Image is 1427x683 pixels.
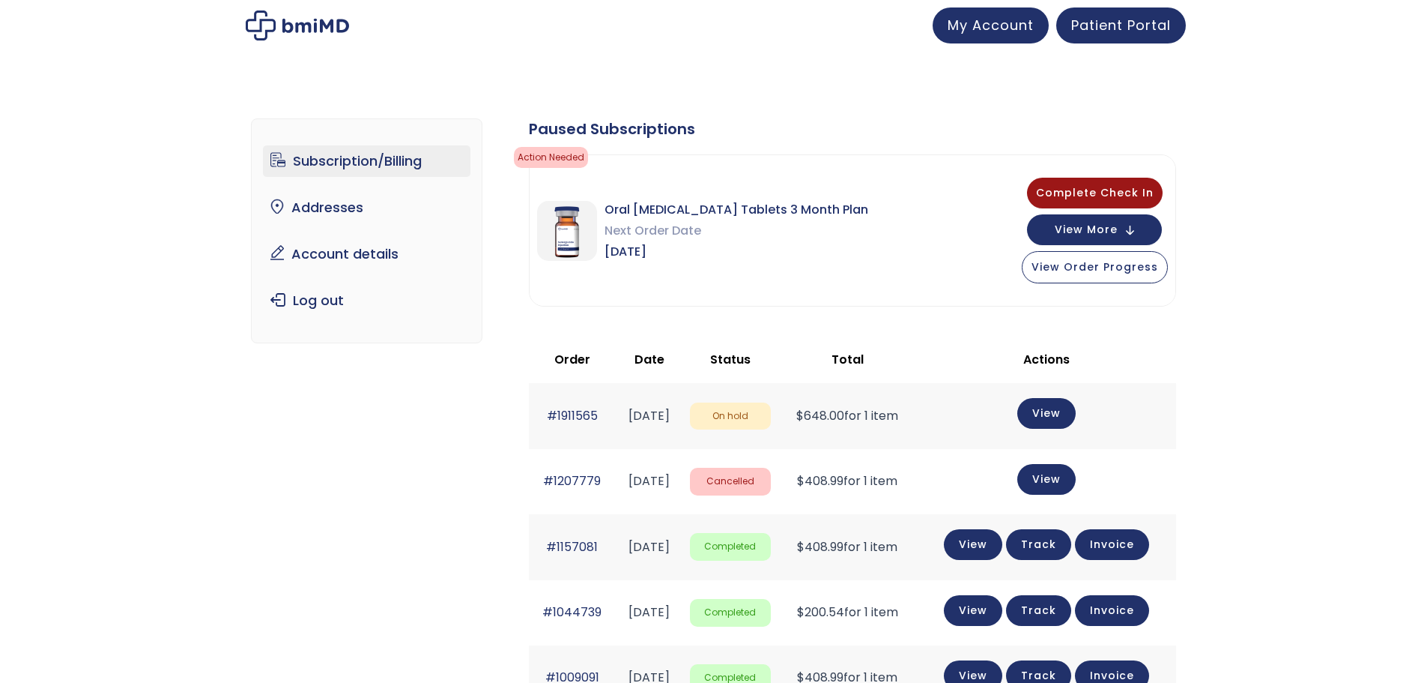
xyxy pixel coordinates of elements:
span: Actions [1023,351,1070,368]
span: Complete Check In [1036,185,1154,200]
span: On hold [690,403,772,430]
a: Addresses [263,192,470,223]
time: [DATE] [628,407,670,424]
span: Cancelled [690,468,772,496]
td: for 1 item [778,383,916,448]
span: Total [831,351,864,368]
time: [DATE] [628,604,670,621]
a: Patient Portal [1056,7,1186,43]
a: #1157081 [546,538,598,556]
img: My account [246,10,349,40]
a: #1911565 [547,407,598,424]
button: View Order Progress [1022,251,1168,283]
span: View Order Progress [1031,259,1158,274]
span: Completed [690,599,772,627]
a: Track [1006,529,1071,560]
a: View [1017,398,1076,429]
span: $ [797,538,805,556]
span: Date [634,351,664,368]
span: 408.99 [797,472,843,490]
a: Account details [263,238,470,270]
span: Action Needed [514,147,588,168]
a: Invoice [1075,529,1149,560]
a: #1207779 [543,472,601,490]
span: Next Order Date [605,220,868,241]
td: for 1 item [778,449,916,514]
a: View [944,529,1002,560]
a: Log out [263,285,470,316]
span: View More [1055,225,1118,235]
span: Order [554,351,590,368]
td: for 1 item [778,580,916,646]
a: Track [1006,595,1071,626]
button: Complete Check In [1027,178,1163,208]
a: Subscription/Billing [263,145,470,177]
span: $ [796,407,804,424]
span: Completed [690,533,772,561]
a: View [1017,464,1076,495]
div: Paused Subscriptions [529,118,1176,139]
span: [DATE] [605,241,868,262]
span: $ [797,604,805,621]
a: Invoice [1075,595,1149,626]
span: $ [797,472,805,490]
a: View [944,595,1002,626]
span: Patient Portal [1071,16,1171,34]
span: 648.00 [796,407,844,424]
td: for 1 item [778,514,916,580]
img: Oral Semaglutide Tablets 3 Month Plan [537,201,597,261]
span: 408.99 [797,538,843,556]
a: My Account [933,7,1049,43]
time: [DATE] [628,538,670,556]
span: 200.54 [797,604,844,621]
button: View More [1027,214,1162,245]
a: #1044739 [542,604,602,621]
span: My Account [948,16,1034,34]
span: Status [710,351,751,368]
nav: Account pages [251,118,482,343]
time: [DATE] [628,472,670,490]
span: Oral [MEDICAL_DATA] Tablets 3 Month Plan [605,199,868,220]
